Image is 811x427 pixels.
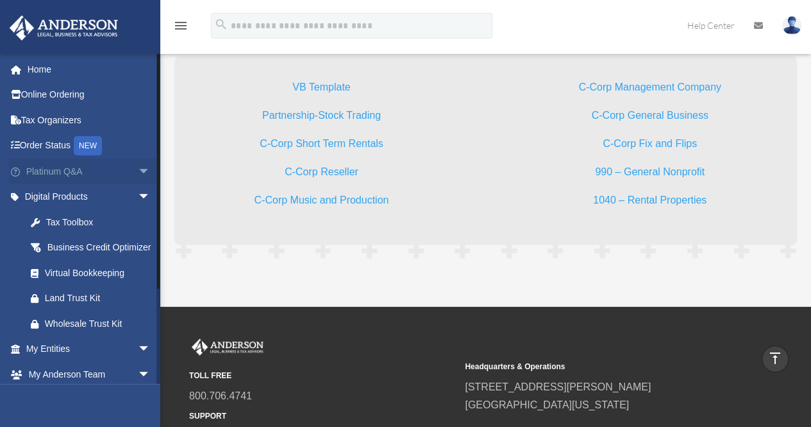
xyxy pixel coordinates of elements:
[595,166,705,183] a: 990 – General Nonprofit
[465,399,629,410] a: [GEOGRAPHIC_DATA][US_STATE]
[254,194,389,211] a: C-Corp Music and Production
[767,351,783,366] i: vertical_align_top
[9,184,170,210] a: Digital Productsarrow_drop_down
[189,390,252,401] a: 800.706.4741
[138,362,163,388] span: arrow_drop_down
[591,109,708,126] a: C-Corp General Business
[18,260,163,286] a: Virtual Bookkeeping
[465,360,732,373] small: Headquarters & Operations
[45,214,154,231] div: Tax Toolbox
[173,18,188,33] i: menu
[782,16,801,35] img: User Pic
[18,311,170,336] a: Wholesale Trust Kit
[18,235,170,261] a: Business Credit Optimizer
[762,345,789,372] a: vertical_align_top
[18,286,170,311] a: Land Trust Kit
[9,57,170,82] a: Home
[465,381,651,392] a: [STREET_ADDRESS][PERSON_NAME]
[45,290,154,306] div: Land Trust Kit
[189,409,456,423] small: SUPPORT
[18,209,170,235] a: Tax Toolbox
[138,184,163,211] span: arrow_drop_down
[603,137,697,155] a: C-Corp Fix and Flips
[285,166,358,183] a: C-Corp Reseller
[6,15,122,40] img: Anderson Advisors Platinum Portal
[189,338,266,355] img: Anderson Advisors Platinum Portal
[138,336,163,363] span: arrow_drop_down
[593,194,706,211] a: 1040 – Rental Properties
[138,159,163,185] span: arrow_drop_down
[45,265,147,281] div: Virtual Bookkeeping
[262,109,381,126] a: Partnership-Stock Trading
[9,159,170,184] a: Platinum Q&Aarrow_drop_down
[214,17,228,31] i: search
[173,22,188,33] a: menu
[292,81,350,98] a: VB Template
[9,107,170,133] a: Tax Organizers
[189,369,456,382] small: TOLL FREE
[260,137,383,155] a: C-Corp Short Term Rentals
[74,136,102,155] div: NEW
[9,336,170,362] a: My Entitiesarrow_drop_down
[45,240,154,256] div: Business Credit Optimizer
[578,81,721,98] a: C-Corp Management Company
[45,316,154,332] div: Wholesale Trust Kit
[9,133,170,159] a: Order StatusNEW
[9,82,170,108] a: Online Ordering
[9,362,170,387] a: My Anderson Teamarrow_drop_down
